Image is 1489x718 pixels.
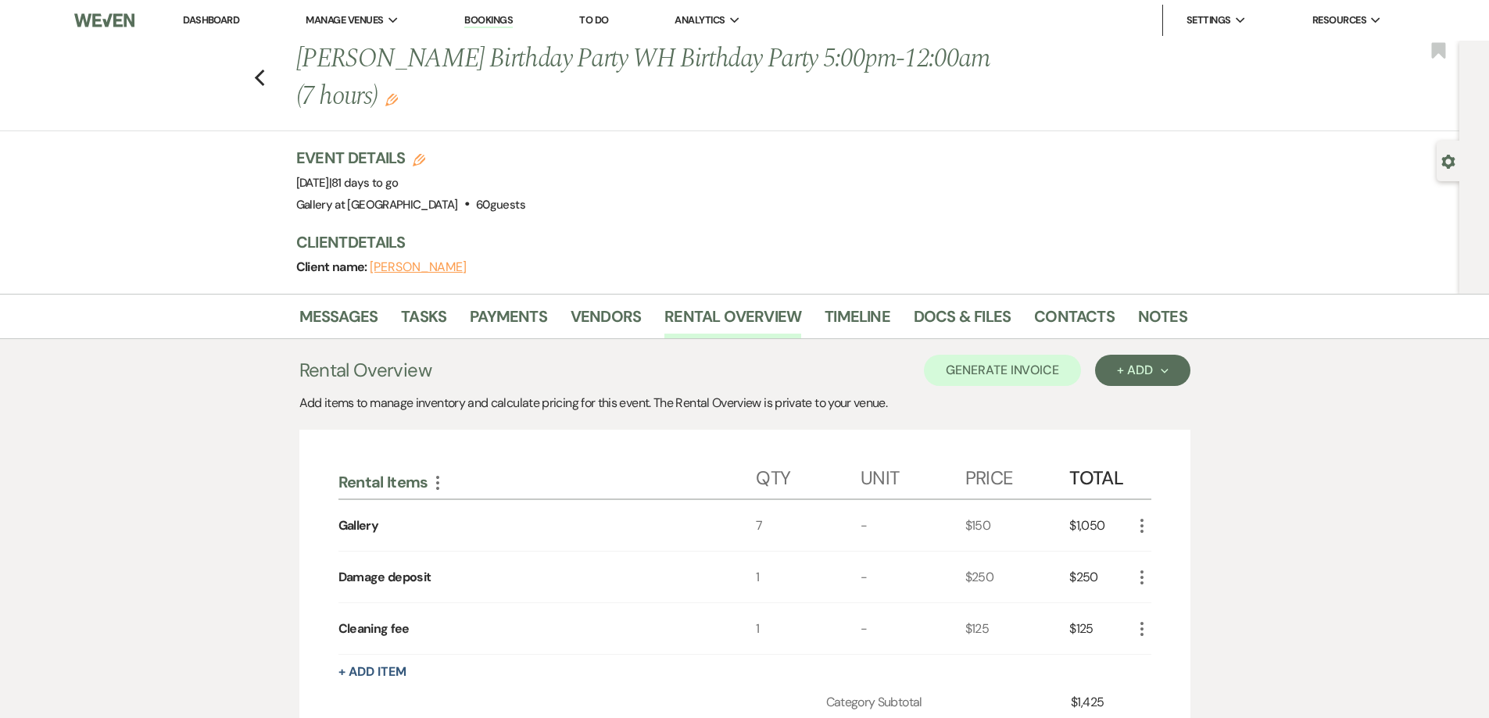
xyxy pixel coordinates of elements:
[338,666,406,678] button: + Add Item
[965,552,1070,602] div: $250
[861,603,965,654] div: -
[1069,552,1132,602] div: $250
[476,197,525,213] span: 60 guests
[338,516,379,535] div: Gallery
[756,500,861,551] div: 7
[296,41,997,115] h1: [PERSON_NAME] Birthday Party WH Birthday Party 5:00pm-12:00am (7 hours)
[965,452,1070,498] div: Price
[914,304,1011,338] a: Docs & Files
[296,197,458,213] span: Gallery at [GEOGRAPHIC_DATA]
[329,175,399,191] span: |
[306,13,383,28] span: Manage Venues
[756,452,861,498] div: Qty
[296,147,525,169] h3: Event Details
[74,4,134,37] img: Weven Logo
[296,231,1172,253] h3: Client Details
[924,355,1081,386] button: Generate Invoice
[1069,452,1132,498] div: Total
[861,500,965,551] div: -
[296,259,370,275] span: Client name:
[1069,500,1132,551] div: $1,050
[299,356,431,384] h3: Rental Overview
[861,552,965,602] div: -
[1312,13,1366,28] span: Resources
[331,175,399,191] span: 81 days to go
[296,175,399,191] span: [DATE]
[756,603,861,654] div: 1
[965,500,1070,551] div: $150
[338,620,410,638] div: Cleaning fee
[1095,355,1190,386] button: + Add
[675,13,725,28] span: Analytics
[1117,364,1168,377] div: + Add
[664,304,801,338] a: Rental Overview
[1069,603,1132,654] div: $125
[825,304,890,338] a: Timeline
[1071,693,1132,712] div: $1,425
[401,304,446,338] a: Tasks
[464,13,513,28] a: Bookings
[385,92,398,106] button: Edit
[826,693,1072,712] div: Category Subtotal
[338,472,757,492] div: Rental Items
[1138,304,1187,338] a: Notes
[338,568,431,587] div: Damage deposit
[861,452,965,498] div: Unit
[571,304,641,338] a: Vendors
[756,552,861,602] div: 1
[370,261,467,273] button: [PERSON_NAME]
[1441,153,1455,168] button: Open lead details
[579,13,608,27] a: To Do
[183,13,239,27] a: Dashboard
[470,304,547,338] a: Payments
[299,394,1190,413] div: Add items to manage inventory and calculate pricing for this event. The Rental Overview is privat...
[1187,13,1231,28] span: Settings
[299,304,378,338] a: Messages
[965,603,1070,654] div: $125
[1034,304,1115,338] a: Contacts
